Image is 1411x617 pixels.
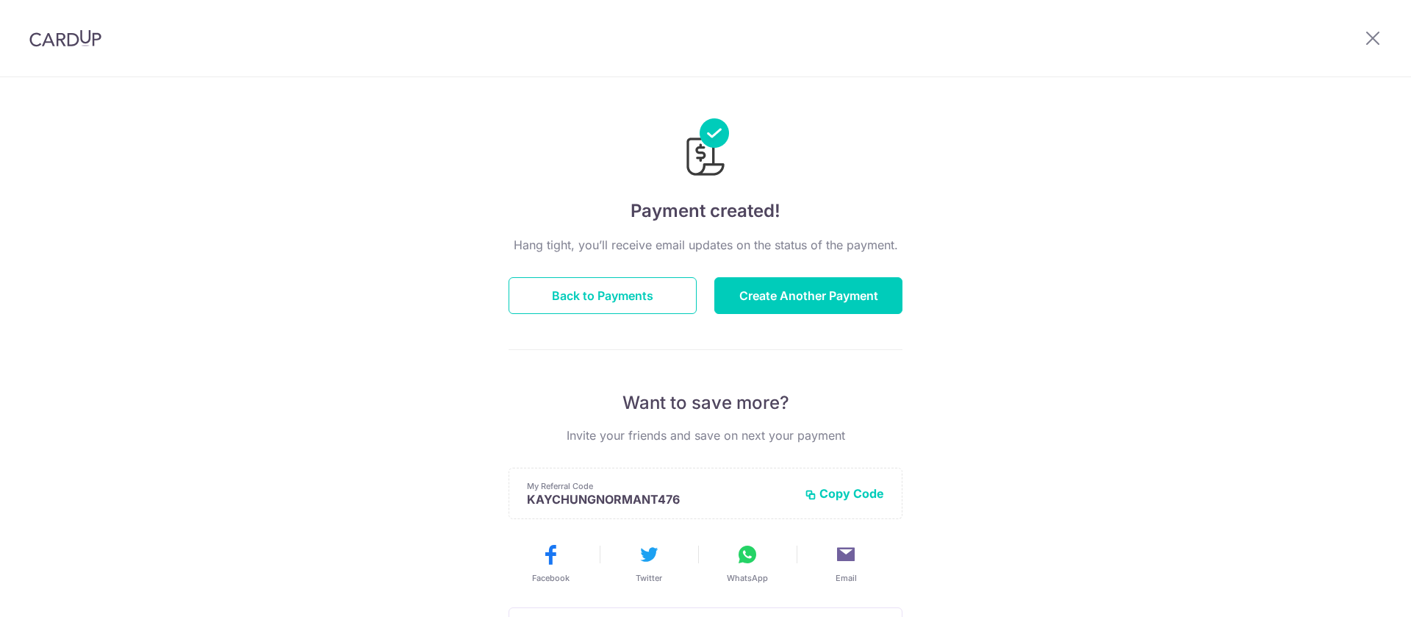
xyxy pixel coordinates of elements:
span: Twitter [636,572,662,584]
h4: Payment created! [509,198,902,224]
span: Facebook [532,572,570,584]
button: Email [803,543,889,584]
img: CardUp [29,29,101,47]
button: Back to Payments [509,277,697,314]
img: Payments [682,118,729,180]
p: Invite your friends and save on next your payment [509,427,902,444]
button: WhatsApp [704,543,791,584]
p: Hang tight, you’ll receive email updates on the status of the payment. [509,236,902,254]
p: My Referral Code [527,480,793,492]
button: Copy Code [805,486,884,501]
button: Facebook [507,543,594,584]
p: KAYCHUNGNORMANT476 [527,492,793,507]
span: WhatsApp [727,572,768,584]
span: Email [836,572,857,584]
button: Twitter [606,543,692,584]
button: Create Another Payment [714,277,902,314]
p: Want to save more? [509,391,902,415]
